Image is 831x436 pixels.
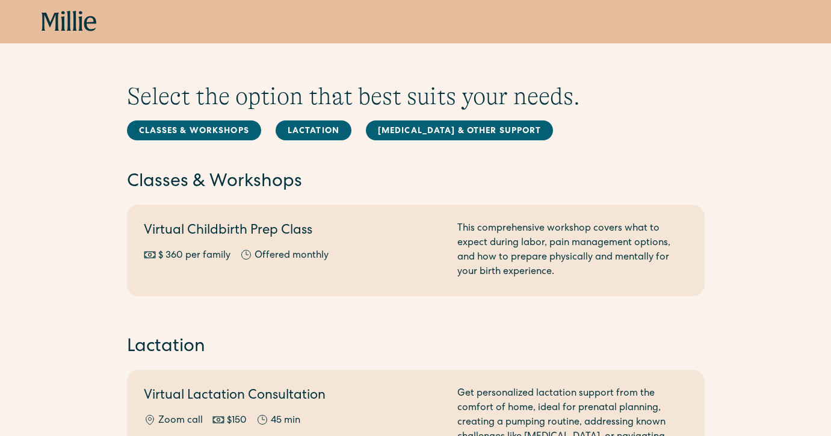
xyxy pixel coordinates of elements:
div: Offered monthly [255,249,329,263]
h2: Virtual Childbirth Prep Class [144,222,443,241]
h2: Lactation [127,335,705,360]
a: Virtual Childbirth Prep Class$ 360 per familyOffered monthlyThis comprehensive workshop covers wh... [127,205,705,296]
h2: Virtual Lactation Consultation [144,387,443,406]
div: 45 min [271,414,300,428]
div: $150 [227,414,247,428]
a: Classes & Workshops [127,120,261,140]
div: This comprehensive workshop covers what to expect during labor, pain management options, and how ... [457,222,688,279]
a: [MEDICAL_DATA] & Other Support [366,120,554,140]
div: Zoom call [158,414,203,428]
a: Lactation [276,120,351,140]
div: $ 360 per family [158,249,230,263]
h2: Classes & Workshops [127,170,705,195]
